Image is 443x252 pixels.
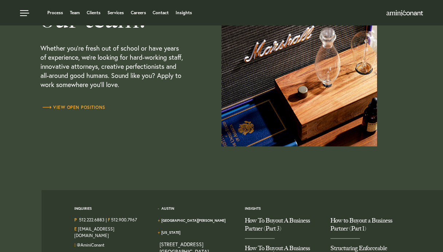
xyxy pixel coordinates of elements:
a: Austin [161,206,174,211]
a: [US_STATE] [161,230,180,235]
a: Careers [131,11,146,15]
a: Clients [87,11,101,15]
a: Insights [176,11,192,15]
a: [GEOGRAPHIC_DATA][PERSON_NAME] [161,218,226,223]
a: 512.900.7967 [111,217,137,223]
strong: P [74,217,77,223]
a: How to Buyout a Business Partner (Part 1) [330,217,405,238]
img: Amini & Conant [387,10,423,16]
a: How To Buyout A Business Partner (Part 3) [245,217,319,238]
a: Services [107,11,124,15]
a: Home [387,11,423,16]
span: | [106,217,107,224]
a: Process [47,11,63,15]
p: Whether you’re fresh out of school or have years of experience, we’re looking for hard-working st... [40,33,185,104]
strong: F [108,217,110,223]
a: Email Us [74,226,114,238]
a: Contact [153,11,169,15]
span: View Open Positions [40,105,105,110]
span: Inquiries [74,206,92,217]
a: Call us at 5122226883 [79,217,105,223]
strong: E [74,226,77,232]
a: View Open Positions [40,104,105,111]
a: Insights [245,206,261,211]
a: Team [70,11,80,15]
a: Follow us on Twitter [77,242,105,248]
